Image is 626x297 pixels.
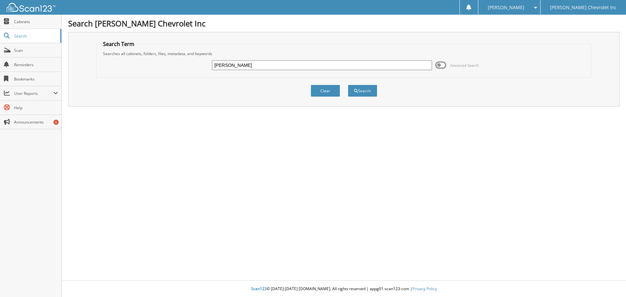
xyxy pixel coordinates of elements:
h1: Search [PERSON_NAME] Chevrolet Inc [68,18,619,29]
span: [PERSON_NAME] [488,6,524,9]
img: scan123-logo-white.svg [7,3,55,12]
a: Privacy Policy [412,286,437,291]
span: Scan [14,48,58,53]
iframe: Chat Widget [593,266,626,297]
span: Cabinets [14,19,58,24]
span: Advanced Search [450,63,479,68]
span: Scan123 [251,286,267,291]
button: Search [348,85,377,97]
span: Bookmarks [14,76,58,82]
span: Search [14,33,57,39]
div: 5 [53,120,59,125]
span: Announcements [14,119,58,125]
div: Searches all cabinets, folders, files, metadata, and keywords [100,51,588,56]
span: Reminders [14,62,58,67]
div: © [DATE]-[DATE] [DOMAIN_NAME]. All rights reserved | appg01-scan123-com | [62,281,626,297]
button: Clear [311,85,340,97]
span: [PERSON_NAME] Chevrolet Inc [550,6,617,9]
span: User Reports [14,91,53,96]
span: Help [14,105,58,111]
legend: Search Term [100,40,138,48]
